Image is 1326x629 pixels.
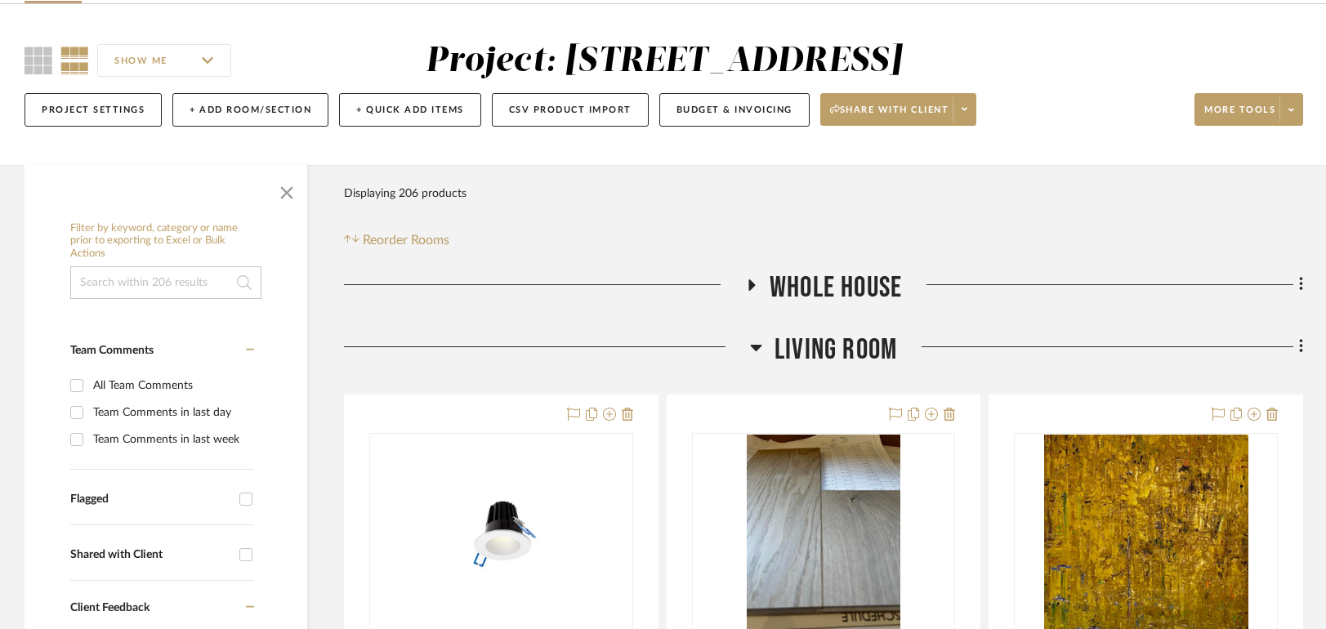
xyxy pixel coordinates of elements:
span: More tools [1204,104,1275,128]
div: Project: [STREET_ADDRESS] [426,44,903,78]
span: Team Comments [70,345,154,356]
div: Team Comments in last week [93,426,250,453]
h6: Filter by keyword, category or name prior to exporting to Excel or Bulk Actions [70,222,261,261]
span: Reorder Rooms [363,230,449,250]
button: Share with client [820,93,977,126]
button: + Add Room/Section [172,93,328,127]
span: Share with client [830,104,949,128]
button: CSV Product Import [492,93,649,127]
button: Project Settings [25,93,162,127]
input: Search within 206 results [70,266,261,299]
button: + Quick Add Items [339,93,481,127]
div: Displaying 206 products [344,177,467,210]
span: Whole House [770,270,902,306]
div: Team Comments in last day [93,399,250,426]
button: Budget & Invoicing [659,93,810,127]
div: Flagged [70,493,231,506]
button: Close [270,173,303,206]
div: All Team Comments [93,372,250,399]
span: Client Feedback [70,602,150,613]
span: Living Room [775,332,897,368]
button: Reorder Rooms [344,230,449,250]
button: More tools [1194,93,1303,126]
div: Shared with Client [70,548,231,562]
